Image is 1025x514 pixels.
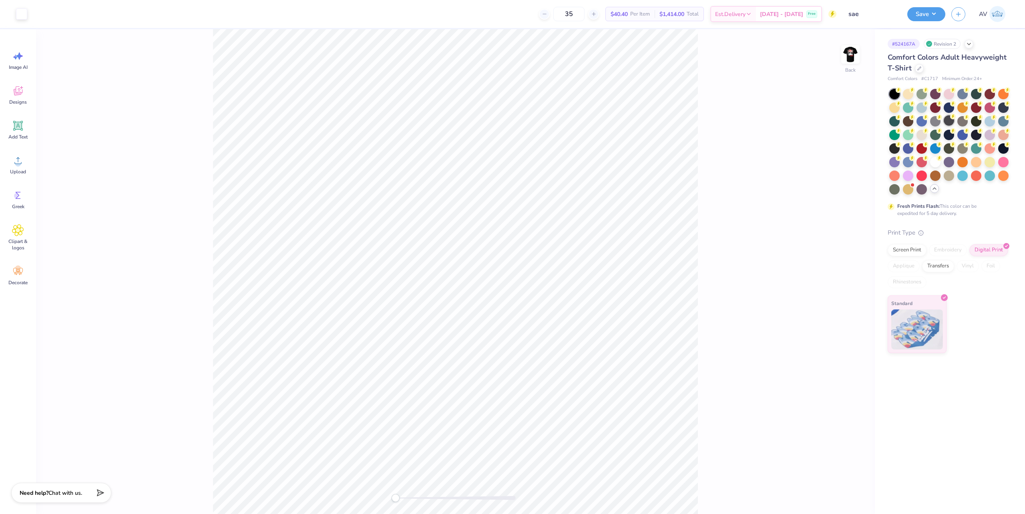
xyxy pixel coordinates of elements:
[553,7,585,21] input: – –
[888,52,1007,73] span: Comfort Colors Adult Heavyweight T-Shirt
[842,6,901,22] input: Untitled Design
[9,99,27,105] span: Designs
[969,244,1008,256] div: Digital Print
[907,7,945,21] button: Save
[9,64,28,70] span: Image AI
[981,260,1000,272] div: Foil
[20,489,48,497] strong: Need help?
[715,10,746,18] span: Est. Delivery
[897,203,940,209] strong: Fresh Prints Flash:
[8,279,28,286] span: Decorate
[891,299,912,307] span: Standard
[979,10,987,19] span: AV
[897,203,996,217] div: This color can be expedited for 5 day delivery.
[5,238,31,251] span: Clipart & logos
[989,6,1005,22] img: Aargy Velasco
[8,134,28,140] span: Add Text
[888,244,927,256] div: Screen Print
[929,244,967,256] div: Embroidery
[48,489,82,497] span: Chat with us.
[888,39,920,49] div: # 524167A
[842,46,858,62] img: Back
[924,39,961,49] div: Revision 2
[687,10,699,18] span: Total
[942,76,982,82] span: Minimum Order: 24 +
[921,76,938,82] span: # C1717
[808,11,816,17] span: Free
[659,10,684,18] span: $1,414.00
[888,228,1009,237] div: Print Type
[888,260,920,272] div: Applique
[392,494,400,502] div: Accessibility label
[630,10,650,18] span: Per Item
[12,203,24,210] span: Greek
[611,10,628,18] span: $40.40
[891,309,943,349] img: Standard
[975,6,1009,22] a: AV
[888,276,927,288] div: Rhinestones
[845,66,856,74] div: Back
[888,76,917,82] span: Comfort Colors
[922,260,954,272] div: Transfers
[957,260,979,272] div: Vinyl
[760,10,803,18] span: [DATE] - [DATE]
[10,169,26,175] span: Upload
